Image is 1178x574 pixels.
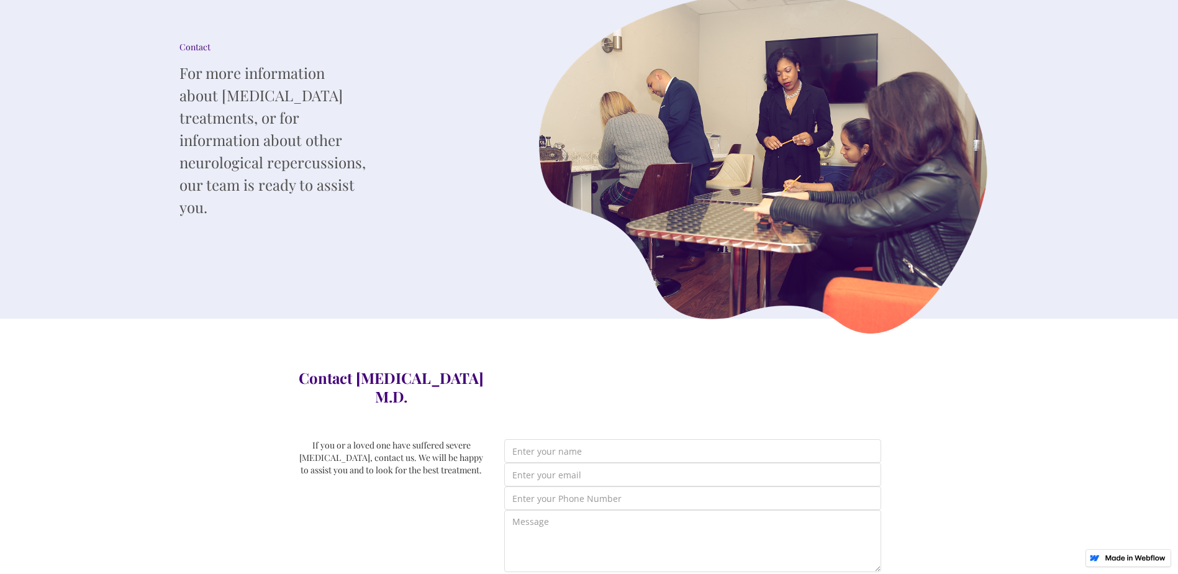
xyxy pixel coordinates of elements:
div: Contact [179,41,366,53]
div: If you or a loved one have suffered severe [MEDICAL_DATA], contact us. We will be happy to assist... [297,439,486,476]
input: Enter your name [504,439,881,463]
h3: Contact [MEDICAL_DATA] M.D. [297,368,486,406]
input: Enter your Phone Number [504,486,881,510]
input: Enter your email [504,463,881,486]
p: For more information about [MEDICAL_DATA] treatments, or for information about other neurological... [179,61,366,218]
img: Made in Webflow [1105,555,1166,561]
